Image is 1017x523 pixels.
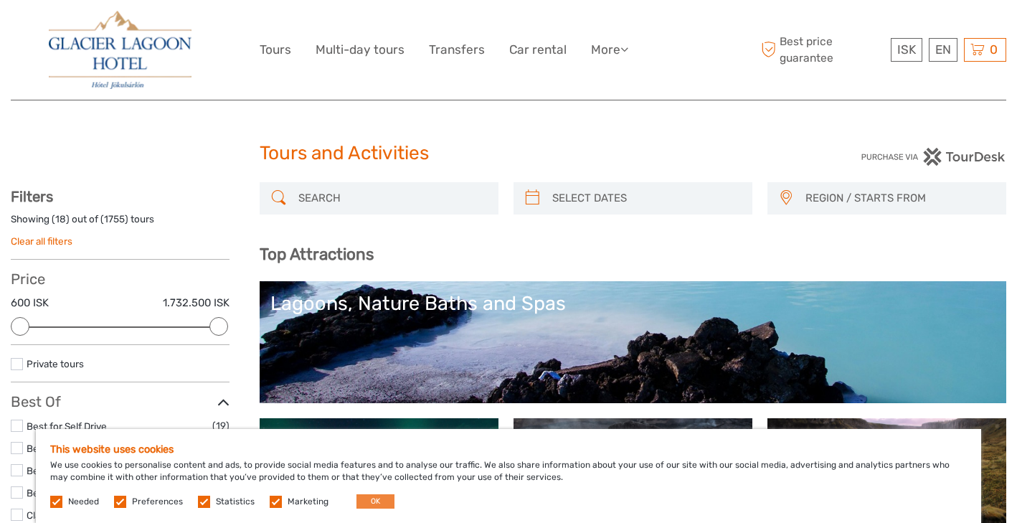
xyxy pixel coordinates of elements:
button: OK [356,494,394,509]
div: We use cookies to personalise content and ads, to provide social media features and to analyse ou... [36,429,981,523]
span: (19) [212,418,230,434]
div: Lagoons, Nature Baths and Spas [270,292,995,315]
span: ISK [897,42,916,57]
img: 2790-86ba44ba-e5e5-4a53-8ab7-28051417b7bc_logo_big.jpg [49,11,191,89]
label: Preferences [132,496,183,508]
input: SEARCH [293,186,491,211]
span: Best price guarantee [757,34,887,65]
a: Car rental [509,39,567,60]
label: 1755 [104,212,125,226]
div: EN [929,38,957,62]
a: Clear all filters [11,235,72,247]
a: Best of Winter [27,487,90,499]
label: 600 ISK [11,296,49,311]
h5: This website uses cookies [50,443,967,456]
label: 18 [55,212,66,226]
a: Best for Self Drive [27,420,107,432]
div: Showing ( ) out of ( ) tours [11,212,230,235]
button: REGION / STARTS FROM [799,187,999,210]
label: Marketing [288,496,328,508]
span: 0 [988,42,1000,57]
a: Classic Tours [27,509,85,521]
button: Open LiveChat chat widget [165,22,182,39]
h3: Price [11,270,230,288]
a: Tours [260,39,291,60]
strong: Filters [11,188,53,205]
a: Best of Reykjanes/Eruption Sites [27,443,174,454]
label: 1.732.500 ISK [163,296,230,311]
a: Multi-day tours [316,39,405,60]
b: Top Attractions [260,245,374,264]
label: Statistics [216,496,255,508]
a: Best of Summer [27,465,99,476]
h3: Best Of [11,393,230,410]
a: Transfers [429,39,485,60]
h1: Tours and Activities [260,142,757,165]
p: We're away right now. Please check back later! [20,25,162,37]
a: More [591,39,628,60]
label: Needed [68,496,99,508]
img: PurchaseViaTourDesk.png [861,148,1006,166]
a: Lagoons, Nature Baths and Spas [270,292,995,392]
a: Private tours [27,358,84,369]
input: SELECT DATES [547,186,745,211]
